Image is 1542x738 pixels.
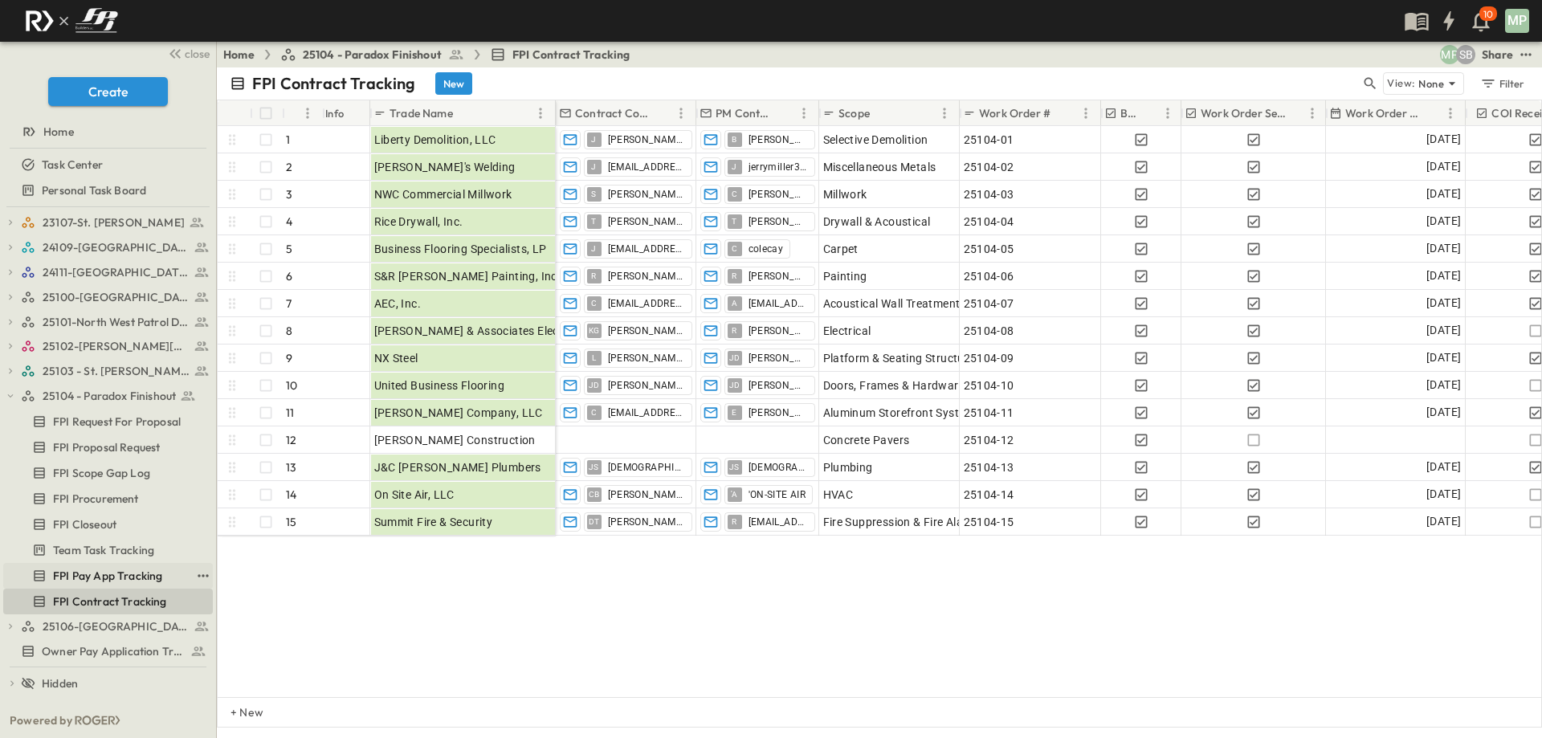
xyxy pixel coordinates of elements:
[21,615,210,638] a: 25106-St. Andrews Parking Lot
[575,105,651,121] p: Contract Contact
[608,161,685,173] span: [EMAIL_ADDRESS][DOMAIN_NAME]
[823,323,871,339] span: Electrical
[3,177,213,203] div: Personal Task Boardtest
[3,358,213,384] div: 25103 - St. [PERSON_NAME] Phase 2test
[823,350,981,366] span: Platform & Seating Structures
[749,516,808,528] span: [EMAIL_ADDRESS][DOMAIN_NAME]
[374,296,422,312] span: AEC, Inc.
[3,460,213,486] div: FPI Scope Gap Logtest
[43,124,74,140] span: Home
[21,236,210,259] a: 24109-St. Teresa of Calcutta Parish Hall
[964,487,1014,503] span: 25104-14
[19,4,124,38] img: c8d7d1ed905e502e8f77bf7063faec64e13b34fdb1f2bdd94b0e311fc34f8000.png
[823,159,936,175] span: Miscellaneous Metals
[749,461,808,474] span: [DEMOGRAPHIC_DATA][PERSON_NAME]
[589,521,600,522] span: DT
[749,406,808,419] span: [PERSON_NAME][EMAIL_ADDRESS][DOMAIN_NAME]
[3,512,213,537] div: FPI Closeouttest
[592,357,596,358] span: L
[374,214,463,230] span: Rice Drywall, Inc.
[185,46,210,62] span: close
[53,465,150,481] span: FPI Scope Gap Log
[1474,72,1529,95] button: Filter
[3,590,210,613] a: FPI Contract Tracking
[286,323,292,339] p: 8
[3,563,213,589] div: FPI Pay App Trackingtest
[1426,185,1461,203] span: [DATE]
[53,568,162,584] span: FPI Pay App Tracking
[435,72,472,95] button: New
[1426,349,1461,367] span: [DATE]
[3,436,210,459] a: FPI Proposal Request
[3,486,213,512] div: FPI Procurementtest
[608,324,685,337] span: [PERSON_NAME]
[286,214,292,230] p: 4
[53,542,154,558] span: Team Task Tracking
[671,104,691,123] button: Menu
[286,186,292,202] p: 3
[591,412,597,413] span: C
[608,133,685,146] span: [PERSON_NAME][EMAIL_ADDRESS][DOMAIN_NAME]
[823,132,928,148] span: Selective Demolition
[286,432,296,448] p: 12
[729,467,740,467] span: JS
[964,405,1014,421] span: 25104-11
[194,566,213,585] button: test
[3,153,210,176] a: Task Center
[1505,9,1529,33] div: MP
[3,309,213,335] div: 25101-North West Patrol Divisiontest
[729,357,740,358] span: JD
[1426,403,1461,422] span: [DATE]
[374,432,536,448] span: [PERSON_NAME] Construction
[823,405,981,421] span: Aluminum Storefront Systems
[823,514,978,530] span: Fire Suppression & Fire Alarm
[964,214,1014,230] span: 25104-04
[288,104,306,122] button: Sort
[591,221,596,222] span: T
[749,488,806,501] span: 'ON-SITE AIR
[374,323,602,339] span: [PERSON_NAME] & Associates Electric, Inc.
[161,42,213,64] button: close
[608,516,685,528] span: [PERSON_NAME]
[732,166,736,167] span: J
[1482,47,1513,63] div: Share
[591,248,596,249] span: J
[3,259,213,285] div: 24111-[GEOGRAPHIC_DATA]test
[823,377,965,393] span: Doors, Frames & Hardware
[286,377,297,393] p: 10
[589,494,600,495] span: CB
[964,377,1014,393] span: 25104-10
[732,521,736,522] span: R
[53,516,116,532] span: FPI Closeout
[1345,105,1420,121] p: Work Order Executed
[1387,75,1415,92] p: View:
[252,72,416,95] p: FPI Contract Tracking
[1145,104,1163,122] button: Sort
[374,132,496,148] span: Liberty Demolition, LLC
[374,268,561,284] span: S&R [PERSON_NAME] Painting, Inc.
[282,100,322,126] div: #
[608,406,685,419] span: [EMAIL_ADDRESS][DOMAIN_NAME]
[823,214,931,230] span: Drywall & Acoustical
[3,537,213,563] div: Team Task Trackingtest
[298,104,317,123] button: Menu
[1054,104,1071,122] button: Sort
[1158,104,1177,123] button: Menu
[749,161,808,173] span: jerrymiller396
[3,409,213,434] div: FPI Request For Proposaltest
[873,104,891,122] button: Sort
[1201,105,1287,121] p: Work Order Sent
[303,47,442,63] span: 25104 - Paradox Finishout
[280,47,464,63] a: 25104 - Paradox Finishout
[749,324,808,337] span: [PERSON_NAME][EMAIL_ADDRESS][DOMAIN_NAME]
[1479,75,1525,92] div: Filter
[589,330,600,331] span: KG
[322,100,370,126] div: Info
[374,159,516,175] span: [PERSON_NAME]'s Welding
[3,462,210,484] a: FPI Scope Gap Log
[21,286,210,308] a: 25100-Vanguard Prep School
[3,410,210,433] a: FPI Request For Proposal
[3,284,213,310] div: 25100-Vanguard Prep Schooltest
